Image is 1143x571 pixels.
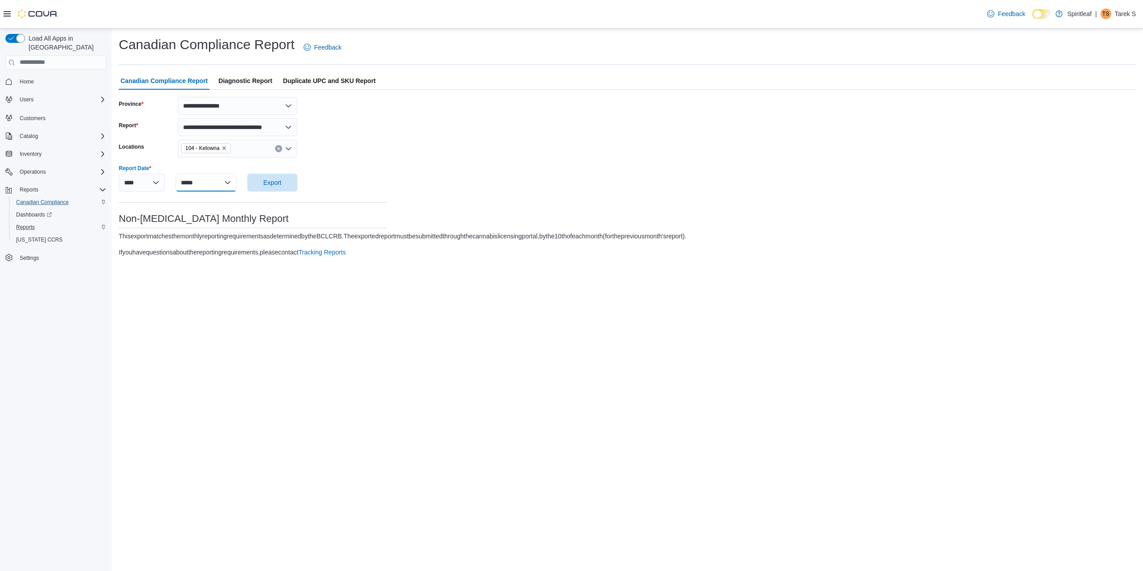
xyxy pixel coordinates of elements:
span: TS [1102,8,1109,19]
span: Reports [16,224,35,231]
span: Operations [16,167,106,177]
span: Canadian Compliance Report [121,72,208,90]
button: Reports [9,221,110,233]
span: Duplicate UPC and SKU Report [283,72,376,90]
span: Feedback [998,9,1025,18]
span: Export [263,178,281,187]
a: Feedback [984,5,1029,23]
button: Users [2,93,110,106]
a: [US_STATE] CCRS [13,234,66,245]
span: Feedback [314,43,342,52]
span: Reports [20,186,38,193]
h3: Non-[MEDICAL_DATA] Monthly Report [119,213,387,224]
span: Inventory [20,150,42,158]
span: Settings [16,252,106,263]
a: Feedback [300,38,345,56]
button: Inventory [16,149,45,159]
button: Export [247,174,297,192]
button: [US_STATE] CCRS [9,233,110,246]
span: Operations [20,168,46,175]
span: 104 - Kelowna [185,144,220,153]
span: Dashboards [13,209,106,220]
div: If you have questions about the reporting requirements, please contact [119,248,346,257]
nav: Complex example [5,71,106,288]
a: Dashboards [13,209,55,220]
div: This export matches the monthly reporting requirements as determined by the BC LCRB. The exported... [119,232,686,241]
span: Settings [20,254,39,262]
label: Locations [119,143,144,150]
span: Diagnostic Report [218,72,272,90]
a: Settings [16,253,42,263]
button: Canadian Compliance [9,196,110,208]
label: Province [119,100,143,108]
label: Report [119,122,138,129]
button: Reports [2,183,110,196]
a: Tracking Reports [298,249,346,256]
span: Users [20,96,33,103]
span: 104 - Kelowna [181,143,231,153]
a: Dashboards [9,208,110,221]
a: Canadian Compliance [13,197,72,208]
img: Cova [18,9,58,18]
p: Spiritleaf [1067,8,1091,19]
button: Catalog [16,131,42,142]
span: Catalog [20,133,38,140]
span: Canadian Compliance [16,199,69,206]
span: Customers [20,115,46,122]
h1: Canadian Compliance Report [119,36,295,54]
button: Settings [2,251,110,264]
button: Open list of options [285,145,292,152]
p: Tarek S [1115,8,1136,19]
div: Tarek S [1101,8,1111,19]
span: Load All Apps in [GEOGRAPHIC_DATA] [25,34,106,52]
button: Reports [16,184,42,195]
button: Operations [2,166,110,178]
span: Home [20,78,34,85]
span: Reports [13,222,106,233]
button: Customers [2,111,110,124]
button: Home [2,75,110,88]
span: Users [16,94,106,105]
button: Users [16,94,37,105]
button: Inventory [2,148,110,160]
span: Reports [16,184,106,195]
span: Washington CCRS [13,234,106,245]
a: Reports [13,222,38,233]
span: Customers [16,112,106,123]
a: Home [16,76,38,87]
span: Canadian Compliance [13,197,106,208]
span: Catalog [16,131,106,142]
a: Customers [16,113,49,124]
span: Inventory [16,149,106,159]
button: Remove 104 - Kelowna from selection in this group [221,146,227,151]
p: | [1095,8,1097,19]
input: Dark Mode [1032,9,1051,19]
label: Report Date [119,165,151,172]
button: Operations [16,167,50,177]
span: [US_STATE] CCRS [16,236,63,243]
span: Home [16,76,106,87]
span: Dashboards [16,211,52,218]
button: Clear input [275,145,282,152]
button: Catalog [2,130,110,142]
